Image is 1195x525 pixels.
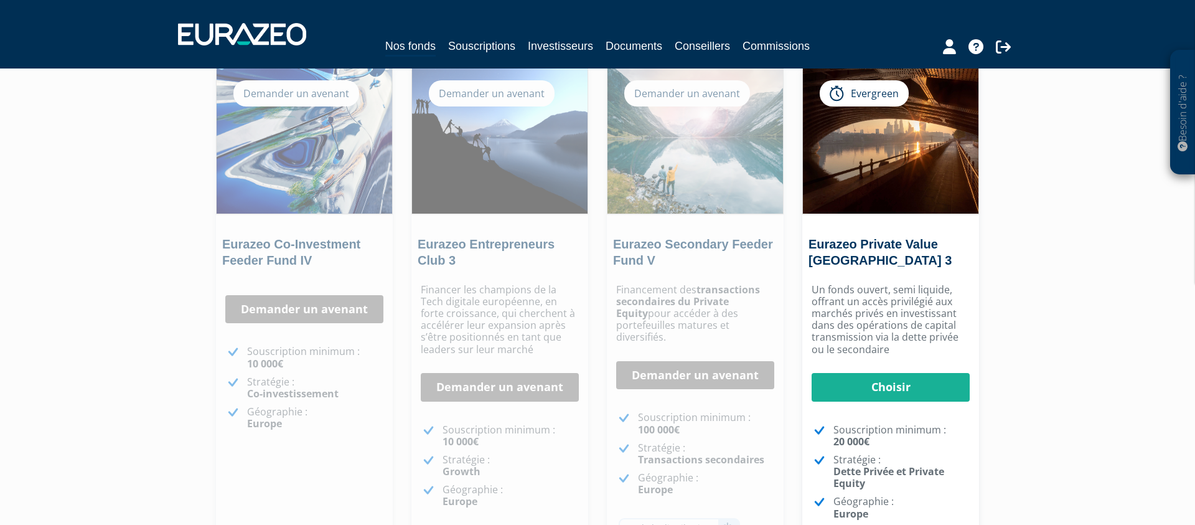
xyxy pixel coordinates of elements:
strong: Co-investissement [247,387,339,400]
div: Demander un avenant [624,80,750,106]
a: Conseillers [675,37,730,55]
a: Souscriptions [448,37,515,55]
p: Souscription minimum : [638,412,774,435]
p: Stratégie : [247,376,383,400]
p: Souscription minimum : [833,424,970,448]
p: Stratégie : [443,454,579,478]
img: Eurazeo Co-Investment Feeder Fund IV [217,68,392,214]
p: Géographie : [247,406,383,430]
a: Investisseurs [528,37,593,55]
strong: Europe [638,483,673,496]
strong: Growth [443,465,480,478]
a: Eurazeo Secondary Feeder Fund V [613,237,773,267]
div: Evergreen [820,80,909,106]
strong: 10 000€ [247,357,283,371]
a: Commissions [743,37,810,55]
div: Demander un avenant [233,80,359,106]
a: Demander un avenant [616,361,774,390]
p: Financer les champions de la Tech digitale européenne, en forte croissance, qui cherchent à accél... [421,284,579,356]
p: Géographie : [833,496,970,519]
strong: Europe [833,507,868,521]
a: Documents [606,37,662,55]
strong: 20 000€ [833,435,869,448]
a: Eurazeo Co-Investment Feeder Fund IV [222,237,360,267]
a: Eurazeo Entrepreneurs Club 3 [418,237,555,267]
strong: transactions secondaires du Private Equity [616,283,760,320]
p: Géographie : [638,472,774,496]
a: Choisir [812,373,970,402]
img: 1732889491-logotype_eurazeo_blanc_rvb.png [178,23,306,45]
img: Eurazeo Private Value Europe 3 [803,68,978,214]
strong: Europe [443,494,477,508]
p: Stratégie : [638,442,774,466]
img: Eurazeo Secondary Feeder Fund V [607,68,783,214]
a: Nos fonds [385,37,436,57]
strong: Transactions secondaires [638,453,764,466]
div: Demander un avenant [429,80,555,106]
p: Stratégie : [833,454,970,490]
p: Financement des pour accéder à des portefeuilles matures et diversifiés. [616,284,774,344]
strong: Europe [247,417,282,430]
strong: 100 000€ [638,423,680,437]
img: Eurazeo Entrepreneurs Club 3 [412,68,588,214]
a: Eurazeo Private Value [GEOGRAPHIC_DATA] 3 [808,237,952,267]
p: Souscription minimum : [443,424,579,448]
a: Demander un avenant [225,295,383,324]
strong: 10 000€ [443,435,479,448]
strong: Dette Privée et Private Equity [833,465,944,490]
p: Un fonds ouvert, semi liquide, offrant un accès privilégié aux marchés privés en investissant dan... [812,284,970,356]
a: Demander un avenant [421,373,579,402]
p: Géographie : [443,484,579,508]
p: Besoin d'aide ? [1176,57,1190,169]
p: Souscription minimum : [247,346,383,369]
